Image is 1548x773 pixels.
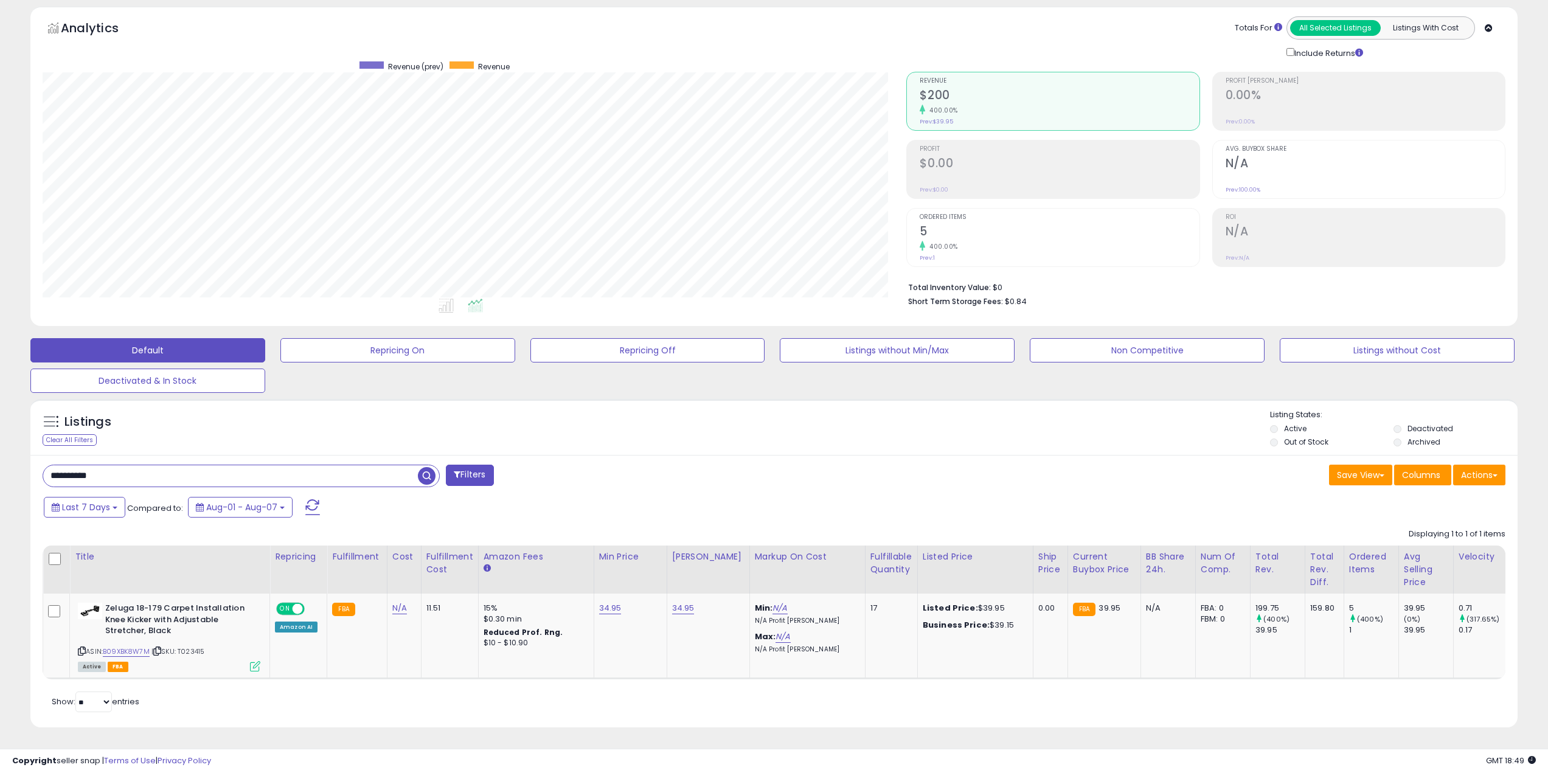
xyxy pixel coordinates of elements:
[1201,550,1245,576] div: Num of Comp.
[1459,625,1508,636] div: 0.17
[1226,118,1255,125] small: Prev: 0.00%
[62,501,110,513] span: Last 7 Days
[280,338,515,362] button: Repricing On
[1404,550,1448,589] div: Avg Selling Price
[1409,529,1505,540] div: Displaying 1 to 1 of 1 items
[426,603,469,614] div: 11.51
[332,550,381,563] div: Fulfillment
[776,631,790,643] a: N/A
[75,550,265,563] div: Title
[12,755,211,767] div: seller snap | |
[530,338,765,362] button: Repricing Off
[1407,437,1440,447] label: Archived
[392,550,416,563] div: Cost
[1357,614,1383,624] small: (400%)
[920,118,953,125] small: Prev: $39.95
[1226,156,1505,173] h2: N/A
[755,631,776,642] b: Max:
[1329,465,1392,485] button: Save View
[749,546,865,594] th: The percentage added to the cost of goods (COGS) that forms the calculator for Min & Max prices.
[1226,186,1260,193] small: Prev: 100.00%
[158,755,211,766] a: Privacy Policy
[1404,614,1421,624] small: (0%)
[1263,614,1289,624] small: (400%)
[1038,550,1063,576] div: Ship Price
[1466,614,1499,624] small: (317.65%)
[1073,550,1136,576] div: Current Buybox Price
[755,602,773,614] b: Min:
[920,156,1199,173] h2: $0.00
[1226,254,1249,262] small: Prev: N/A
[52,696,139,707] span: Show: entries
[275,550,322,563] div: Repricing
[1284,437,1328,447] label: Out of Stock
[923,603,1024,614] div: $39.95
[1099,602,1120,614] span: 39.95
[12,755,57,766] strong: Copyright
[923,550,1028,563] div: Listed Price
[484,563,491,574] small: Amazon Fees.
[1255,625,1305,636] div: 39.95
[1226,146,1505,153] span: Avg. Buybox Share
[484,627,563,637] b: Reduced Prof. Rng.
[1226,88,1505,105] h2: 0.00%
[755,550,860,563] div: Markup on Cost
[1201,614,1241,625] div: FBM: 0
[908,282,991,293] b: Total Inventory Value:
[925,242,958,251] small: 400.00%
[1402,469,1440,481] span: Columns
[1255,603,1305,614] div: 199.75
[920,88,1199,105] h2: $200
[188,497,293,518] button: Aug-01 - Aug-07
[920,224,1199,241] h2: 5
[78,603,102,619] img: 21+-VQ2FdkL._SL40_.jpg
[1146,550,1190,576] div: BB Share 24h.
[1404,625,1453,636] div: 39.95
[755,645,856,654] p: N/A Profit [PERSON_NAME]
[61,19,142,40] h5: Analytics
[303,604,322,614] span: OFF
[920,78,1199,85] span: Revenue
[1394,465,1451,485] button: Columns
[1453,465,1505,485] button: Actions
[388,61,443,72] span: Revenue (prev)
[78,662,106,672] span: All listings currently available for purchase on Amazon
[923,602,978,614] b: Listed Price:
[1459,550,1503,563] div: Velocity
[908,296,1003,307] b: Short Term Storage Fees:
[30,369,265,393] button: Deactivated & In Stock
[1459,603,1508,614] div: 0.71
[1270,409,1518,421] p: Listing States:
[1201,603,1241,614] div: FBA: 0
[151,646,204,656] span: | SKU: T023415
[484,550,589,563] div: Amazon Fees
[1486,755,1536,766] span: 2025-08-15 18:49 GMT
[1310,603,1335,614] div: 159.80
[920,146,1199,153] span: Profit
[920,254,935,262] small: Prev: 1
[484,614,585,625] div: $0.30 min
[1277,46,1378,60] div: Include Returns
[78,603,260,670] div: ASIN:
[599,550,662,563] div: Min Price
[1349,550,1394,576] div: Ordered Items
[1038,603,1058,614] div: 0.00
[30,338,265,362] button: Default
[104,755,156,766] a: Terms of Use
[1407,423,1453,434] label: Deactivated
[478,61,510,72] span: Revenue
[426,550,473,576] div: Fulfillment Cost
[908,279,1496,294] li: $0
[920,214,1199,221] span: Ordered Items
[1284,423,1307,434] label: Active
[1030,338,1265,362] button: Non Competitive
[332,603,355,616] small: FBA
[105,603,253,640] b: Zeluga 18-179 Carpet Installation Knee Kicker with Adjustable Stretcher, Black
[780,338,1015,362] button: Listings without Min/Max
[870,603,908,614] div: 17
[1226,214,1505,221] span: ROI
[755,617,856,625] p: N/A Profit [PERSON_NAME]
[43,434,97,446] div: Clear All Filters
[1404,603,1453,614] div: 39.95
[923,620,1024,631] div: $39.15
